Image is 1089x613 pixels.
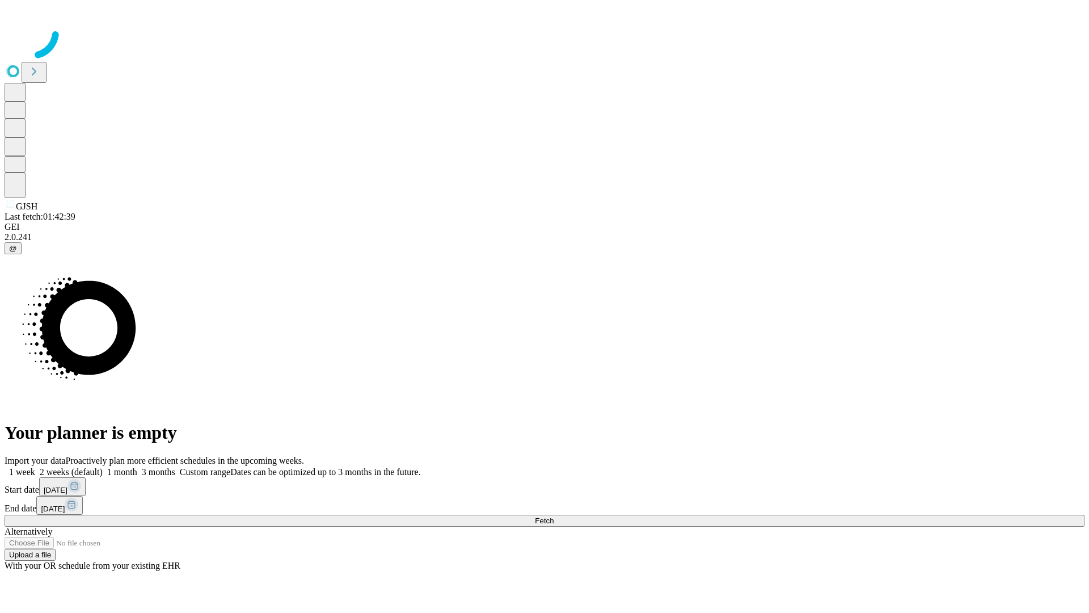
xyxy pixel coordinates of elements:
[40,467,103,477] span: 2 weeks (default)
[9,467,35,477] span: 1 week
[44,486,67,494] span: [DATE]
[5,477,1084,496] div: Start date
[5,232,1084,242] div: 2.0.241
[39,477,86,496] button: [DATE]
[16,201,37,211] span: GJSH
[230,467,420,477] span: Dates can be optimized up to 3 months in the future.
[5,527,52,536] span: Alternatively
[36,496,83,515] button: [DATE]
[535,517,554,525] span: Fetch
[5,242,22,254] button: @
[5,456,66,465] span: Import your data
[66,456,304,465] span: Proactively plan more efficient schedules in the upcoming weeks.
[107,467,137,477] span: 1 month
[5,561,180,570] span: With your OR schedule from your existing EHR
[180,467,230,477] span: Custom range
[41,505,65,513] span: [DATE]
[9,244,17,253] span: @
[5,496,1084,515] div: End date
[5,515,1084,527] button: Fetch
[5,212,75,221] span: Last fetch: 01:42:39
[5,222,1084,232] div: GEI
[5,549,56,561] button: Upload a file
[142,467,175,477] span: 3 months
[5,422,1084,443] h1: Your planner is empty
